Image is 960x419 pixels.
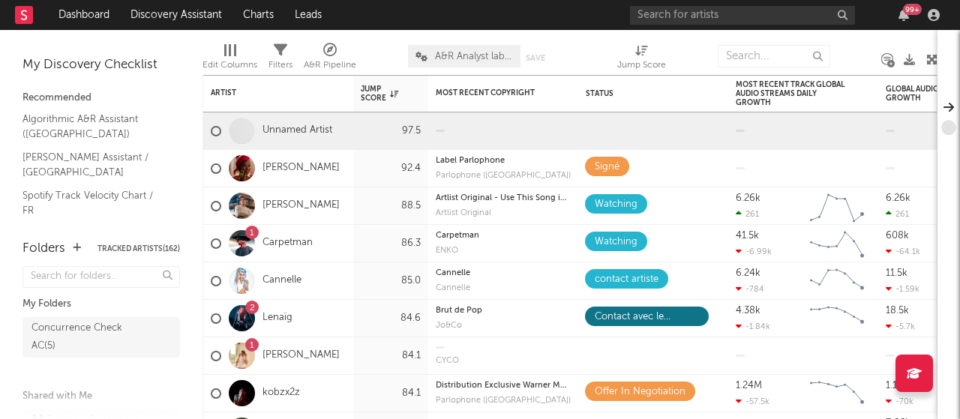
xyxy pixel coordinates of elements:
div: -70k [886,397,913,406]
svg: Chart title [803,225,871,262]
div: -6.99k [736,247,772,256]
div: 6.26k [886,193,910,203]
div: Shared with Me [22,388,180,406]
div: 1.24M [736,381,762,391]
div: Jump Score [617,56,666,74]
div: Artist [211,88,323,97]
div: Edit Columns [202,56,257,74]
div: Carpetman [436,232,571,240]
div: label: Parlophone (France) [436,397,571,405]
div: 608k [886,231,909,241]
div: -784 [736,284,764,294]
div: 86.3 [361,235,421,253]
div: Recommended [22,89,180,107]
button: Save [526,54,545,62]
a: Cannelle [262,274,301,287]
div: Parlophone ([GEOGRAPHIC_DATA]) [436,397,571,405]
div: 99 + [903,4,922,15]
div: label: Parlophone (France) [436,172,571,180]
button: 99+ [898,9,909,21]
div: -1.59k [886,284,919,294]
a: Lenaïg [262,312,292,325]
input: Search... [718,45,830,67]
a: Concurrence Check AC(5) [22,317,180,358]
svg: Chart title [803,187,871,225]
div: copyright: Label Parlophone [436,157,571,165]
div: Cannelle [436,284,571,292]
div: Artlist Original - Use This Song in Your Video - Go to [DOMAIN_NAME] [436,194,571,202]
a: Carpetman [262,237,313,250]
div: copyright: Distribution Exclusive Warner Music France [436,382,571,390]
a: Spotify Track Velocity Chart / FR [22,187,165,218]
div: label: Artlist Original [436,209,571,217]
svg: Chart title [803,262,871,300]
div: My Discovery Checklist [22,56,180,74]
div: 41.5k [736,231,759,241]
div: Filters [268,56,292,74]
div: CYCO [436,357,571,365]
div: Jump Score [361,85,398,103]
div: 261 [886,209,909,219]
div: Folders [22,240,65,258]
div: Most Recent Track Global Audio Streams Daily Growth [736,80,848,107]
div: -1.84k [736,322,770,331]
div: Cannelle [436,269,571,277]
div: Status [586,89,683,98]
input: Search for folders... [22,266,180,288]
div: 84.1 [361,347,421,365]
div: Label Parlophone [436,157,571,165]
span: A&R Analyst labels [435,52,513,61]
div: Edit Columns [202,37,257,81]
div: 18.5k [886,306,909,316]
div: 84.6 [361,310,421,328]
div: Jump Score [617,37,666,81]
button: Tracked Artists(162) [97,245,180,253]
div: Distribution Exclusive Warner Music [GEOGRAPHIC_DATA] [436,382,571,390]
div: copyright: Artlist Original - Use This Song in Your Video - Go to Artlist.io [436,194,571,202]
div: Watching [595,233,637,251]
a: [PERSON_NAME] Assistant / [GEOGRAPHIC_DATA] [22,149,165,180]
div: 11.5k [886,268,907,278]
div: Jo&Co [436,322,571,330]
div: A&R Pipeline [304,37,356,81]
div: Brut de Pop [436,307,571,315]
div: ENKO [436,247,571,255]
a: [PERSON_NAME] [262,349,340,362]
div: Filters [268,37,292,81]
div: label: CYCO [436,357,571,365]
div: Artlist Original [436,209,571,217]
div: 261 [736,209,759,219]
div: My Folders [22,295,180,313]
div: label: Cannelle [436,284,571,292]
div: Concurrence Check AC ( 5 ) [31,319,137,355]
div: copyright: [436,346,571,349]
div: 97.5 [361,122,421,140]
div: label: ENKO [436,247,571,255]
div: Watching [595,196,637,214]
div: copyright: Brut de Pop [436,307,571,315]
div: 84.1 [361,385,421,403]
div: Parlophone ([GEOGRAPHIC_DATA]) [436,172,571,180]
svg: Chart title [803,375,871,412]
div: 6.24k [736,268,760,278]
div: 92.4 [361,160,421,178]
div: copyright: Carpetman [436,232,571,240]
svg: Chart title [803,300,871,337]
div: copyright: Cannelle [436,269,571,277]
a: Algorithmic A&R Assistant ([GEOGRAPHIC_DATA]) [22,111,165,142]
div: 6.26k [736,193,760,203]
a: kobzx2z [262,387,300,400]
div: 88.5 [361,197,421,215]
div: contact artiste [595,271,658,289]
div: -57.5k [736,397,769,406]
div: label: Jo&Co [436,322,571,330]
div: 1.12M [886,381,910,391]
a: [PERSON_NAME] [262,162,340,175]
input: Search for artists [630,6,855,25]
a: [PERSON_NAME] [262,199,340,212]
div: Most Recent Copyright [436,88,548,97]
div: -5.7k [886,322,915,331]
div: -64.1k [886,247,920,256]
a: Unnamed Artist [262,124,332,137]
div: 85.0 [361,272,421,290]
